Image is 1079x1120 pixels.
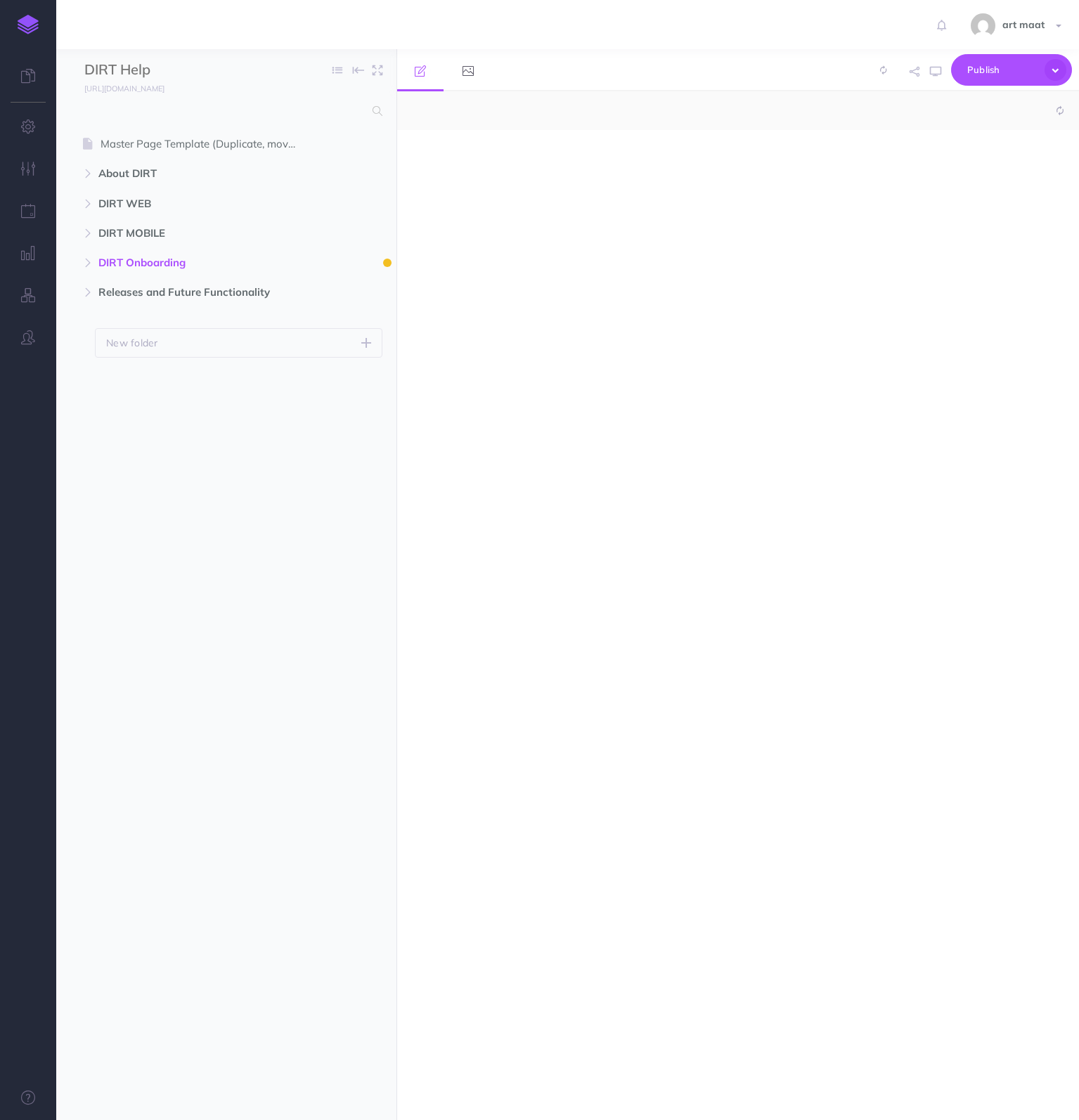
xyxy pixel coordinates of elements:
[98,165,295,182] span: About DIRT
[106,335,158,351] p: New folder
[971,13,995,38] img: dba3bd9ff28af6bcf6f79140cf744780.jpg
[84,98,364,124] input: Search
[951,54,1072,86] button: Publish
[463,65,474,77] i: Media Library
[95,328,382,358] button: New folder
[21,204,36,218] i: History
[101,136,312,152] span: Master Page Template (Duplicate, move and rename)
[21,1090,35,1105] i: Documentation
[98,254,295,271] span: DIRT Onboarding
[56,81,179,95] a: [URL][DOMAIN_NAME]
[98,195,295,212] span: DIRT WEB
[84,60,250,81] input: Documentation Name
[930,66,941,77] i: Preview
[21,330,35,344] i: Team
[415,65,426,77] i: Edit
[21,162,36,176] i: Customization
[910,67,919,77] i: Share
[98,284,295,301] span: Releases and Future Functionality
[21,119,36,134] i: Settings
[21,69,35,83] i: Docs
[995,18,1052,31] span: art maat
[967,59,1038,81] span: Publish
[98,225,295,242] span: DIRT MOBILE
[373,65,382,75] i: Toggle distraction free mode
[880,64,886,77] span: Working...
[353,60,364,81] i: Hide page manager
[84,84,164,93] small: [URL][DOMAIN_NAME]
[21,288,36,302] i: Integrations
[21,246,36,260] i: Analytics
[18,15,39,34] img: logo-mark.svg
[332,65,342,75] i: Expand/Collapse
[383,259,392,267] div: Show notes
